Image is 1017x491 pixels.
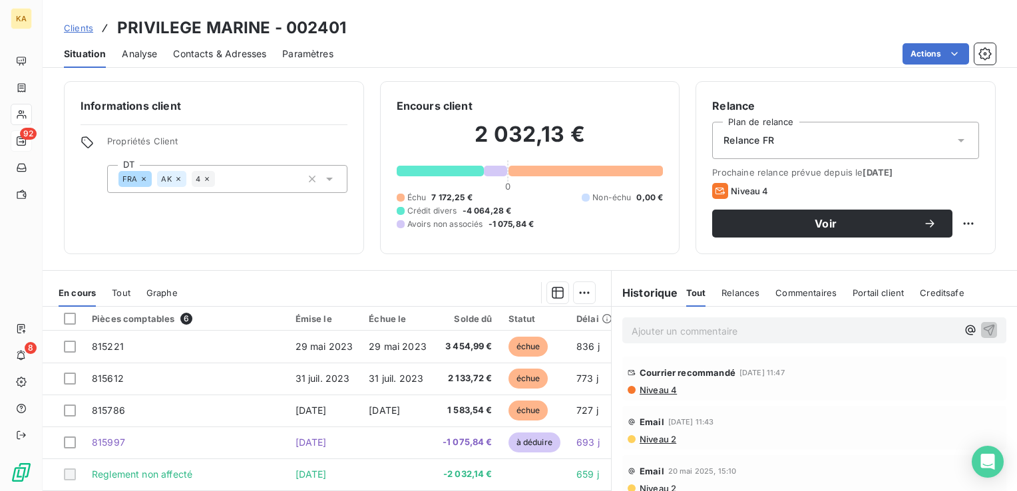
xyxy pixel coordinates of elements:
span: [DATE] [369,405,400,416]
span: [DATE] [296,436,327,448]
span: 4 [196,175,200,183]
div: Statut [508,313,560,324]
span: Portail client [853,287,904,298]
span: -1 075,84 € [443,436,493,449]
span: Crédit divers [407,205,457,217]
div: Émise le [296,313,353,324]
div: Délai [576,313,612,324]
span: Niveau 4 [638,385,677,395]
span: Paramètres [282,47,333,61]
span: Niveau 4 [731,186,768,196]
h6: Encours client [397,98,473,114]
span: Tout [112,287,130,298]
span: Commentaires [775,287,837,298]
span: [DATE] 11:47 [739,369,785,377]
span: Avoirs non associés [407,218,483,230]
input: Ajouter une valeur [215,173,226,185]
span: Contacts & Adresses [173,47,266,61]
span: [DATE] [296,468,327,480]
span: 6 [180,313,192,325]
span: -2 032,14 € [443,468,493,481]
span: 815997 [92,436,125,448]
span: 815221 [92,341,124,352]
span: 7 172,25 € [431,192,473,204]
span: 31 juil. 2023 [369,373,423,384]
span: Analyse [122,47,157,61]
span: échue [508,337,548,357]
div: Open Intercom Messenger [972,446,1004,478]
span: 2 133,72 € [443,372,493,385]
span: 31 juil. 2023 [296,373,350,384]
span: 0 [505,181,510,192]
span: 815612 [92,373,124,384]
span: 92 [20,128,37,140]
span: Non-échu [592,192,631,204]
span: Relance FR [723,134,774,147]
span: 8 [25,342,37,354]
h3: PRIVILEGE MARINE - 002401 [117,16,346,40]
span: Tout [686,287,706,298]
button: Voir [712,210,952,238]
span: [DATE] [863,167,893,178]
div: Solde dû [443,313,493,324]
span: FRA [122,175,137,183]
span: échue [508,369,548,389]
span: 727 j [576,405,598,416]
span: 3 454,99 € [443,340,493,353]
span: Propriétés Client [107,136,347,154]
span: -4 064,28 € [463,205,512,217]
span: 29 mai 2023 [369,341,427,352]
span: Email [640,466,664,476]
span: Graphe [146,287,178,298]
span: Situation [64,47,106,61]
span: échue [508,401,548,420]
span: à déduire [508,432,560,452]
a: Clients [64,21,93,35]
span: Prochaine relance prévue depuis le [712,167,979,178]
span: -1 075,84 € [489,218,534,230]
span: 659 j [576,468,599,480]
span: 815786 [92,405,125,416]
span: 20 mai 2025, 15:10 [668,467,737,475]
span: 773 j [576,373,598,384]
button: Actions [903,43,969,65]
div: Échue le [369,313,427,324]
div: Pièces comptables [92,313,280,325]
span: Niveau 2 [638,434,676,444]
span: 1 583,54 € [443,404,493,417]
h2: 2 032,13 € [397,121,664,161]
span: 693 j [576,436,600,448]
span: 29 mai 2023 [296,341,353,352]
span: Échu [407,192,427,204]
img: Logo LeanPay [11,462,32,483]
span: [DATE] 11:43 [668,418,714,426]
h6: Informations client [81,98,347,114]
span: Clients [64,23,93,33]
span: Relances [721,287,759,298]
span: Email [640,416,664,427]
span: 0,00 € [636,192,663,204]
span: 836 j [576,341,600,352]
span: En cours [59,287,96,298]
div: KA [11,8,32,29]
span: [DATE] [296,405,327,416]
span: Courrier recommandé [640,367,735,378]
h6: Relance [712,98,979,114]
span: Reglement non affecté [92,468,192,480]
span: Voir [728,218,923,229]
span: AK [161,175,171,183]
span: Creditsafe [920,287,964,298]
h6: Historique [612,285,678,301]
